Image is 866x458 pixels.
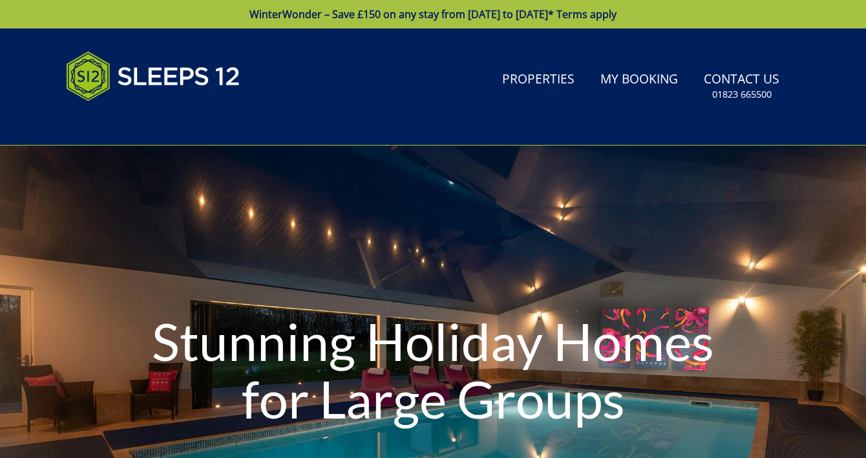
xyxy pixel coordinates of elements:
[699,65,785,107] a: Contact Us01823 665500
[130,287,736,453] h1: Stunning Holiday Homes for Large Groups
[712,88,772,101] small: 01823 665500
[497,65,580,94] a: Properties
[595,65,683,94] a: My Booking
[66,44,240,109] img: Sleeps 12
[59,116,195,127] iframe: Customer reviews powered by Trustpilot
